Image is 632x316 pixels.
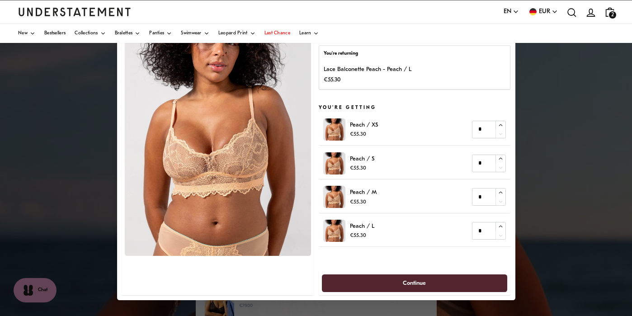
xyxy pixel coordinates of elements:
span: Bestsellers [44,31,66,36]
p: €55.30 [350,231,374,240]
img: PELA-BRA-017_9dc1e96a-6c90-4d1f-9810-6a47b9f1394c.jpg [323,152,345,174]
a: Understatement Homepage [18,8,131,16]
img: PELA-BRA-017_9dc1e96a-6c90-4d1f-9810-6a47b9f1394c.jpg [125,24,311,256]
span: Continue [403,274,426,291]
span: Collections [75,31,98,36]
a: Bestsellers [44,24,66,43]
p: You're returning [324,50,505,57]
a: Panties [149,24,172,43]
p: €55.30 [324,75,411,84]
p: €55.30 [350,164,374,172]
a: Leopard Print [218,24,255,43]
button: Continue [322,274,507,292]
span: Last Chance [264,31,290,36]
h5: You're getting [318,104,510,111]
img: PELA-BRA-017_9dc1e96a-6c90-4d1f-9810-6a47b9f1394c.jpg [323,118,345,141]
a: Last Chance [264,24,290,43]
span: Panties [149,31,164,36]
span: EN [504,7,511,17]
p: Peach / XS [350,120,378,130]
p: Peach / L [350,222,374,231]
span: Leopard Print [218,31,248,36]
span: Bralettes [115,31,133,36]
a: Swimwear [181,24,209,43]
p: Peach / M [350,188,377,197]
a: Bralettes [115,24,141,43]
p: Peach / S [350,154,374,163]
a: New [18,24,35,43]
a: 2 [600,3,619,21]
p: Lace Balconette Peach - Peach / L [324,65,411,74]
span: Swimwear [181,31,201,36]
a: Collections [75,24,105,43]
span: 2 [609,11,616,19]
button: EN [504,7,519,17]
img: PELA-BRA-017_9dc1e96a-6c90-4d1f-9810-6a47b9f1394c.jpg [323,220,345,242]
a: Learn [299,24,319,43]
p: €55.30 [350,130,378,139]
span: Learn [299,31,311,36]
button: EUR [528,7,558,17]
span: EUR [539,7,550,17]
span: New [18,31,28,36]
img: PELA-BRA-017_9dc1e96a-6c90-4d1f-9810-6a47b9f1394c.jpg [323,186,345,208]
p: €55.30 [350,198,377,206]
